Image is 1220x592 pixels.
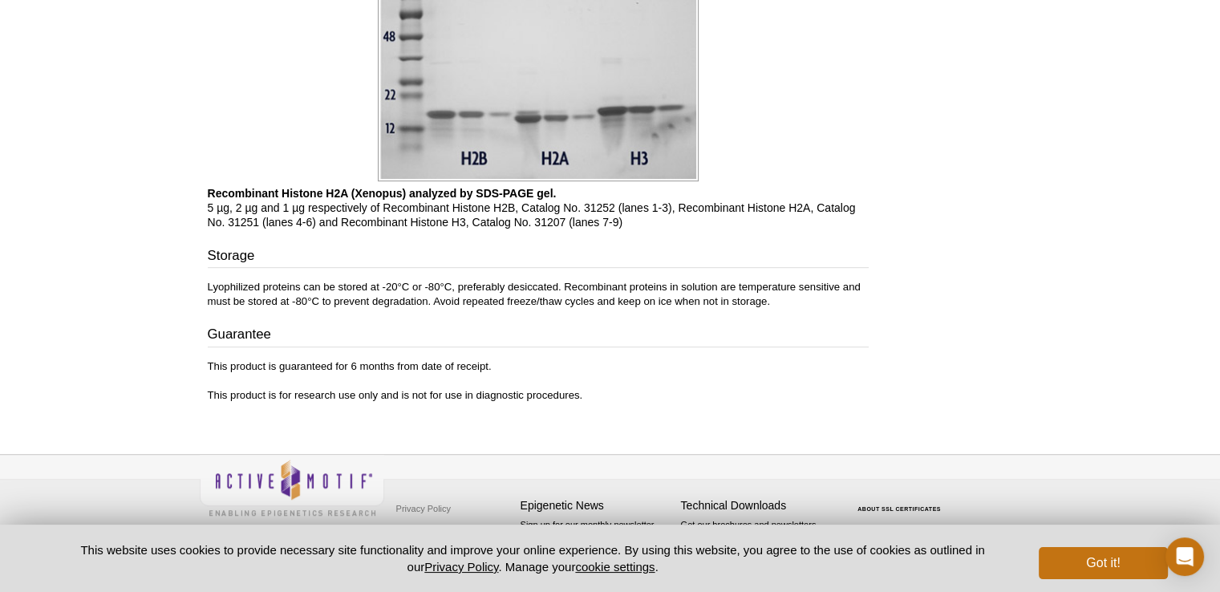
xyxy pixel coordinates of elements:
[841,483,962,518] table: Click to Verify - This site chose Symantec SSL for secure e-commerce and confidential communicati...
[53,541,1013,575] p: This website uses cookies to provide necessary site functionality and improve your online experie...
[392,497,455,521] a: Privacy Policy
[1039,547,1167,579] button: Got it!
[208,280,869,309] p: Lyophilized proteins can be stored at -20°C or -80°C, preferably desiccated. Recombinant proteins...
[208,246,869,269] h3: Storage
[208,325,869,347] h3: Guarantee
[200,455,384,520] img: Active Motif,
[575,560,655,574] button: cookie settings
[857,506,941,512] a: ABOUT SSL CERTIFICATES
[392,521,476,545] a: Terms & Conditions
[208,359,869,403] p: This product is guaranteed for 6 months from date of receipt. This product is for research use on...
[521,518,673,573] p: Sign up for our monthly newsletter highlighting recent publications in the field of epigenetics.
[424,560,498,574] a: Privacy Policy
[681,499,833,513] h4: Technical Downloads
[208,187,557,200] b: Recombinant Histone H2A (Xenopus) analyzed by SDS-PAGE gel.
[521,499,673,513] h4: Epigenetic News
[1165,537,1204,576] div: Open Intercom Messenger
[208,186,869,229] p: 5 µg, 2 µg and 1 µg respectively of Recombinant Histone H2B, Catalog No. 31252 (lanes 1-3), Recom...
[681,518,833,559] p: Get our brochures and newsletters, or request them by mail.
